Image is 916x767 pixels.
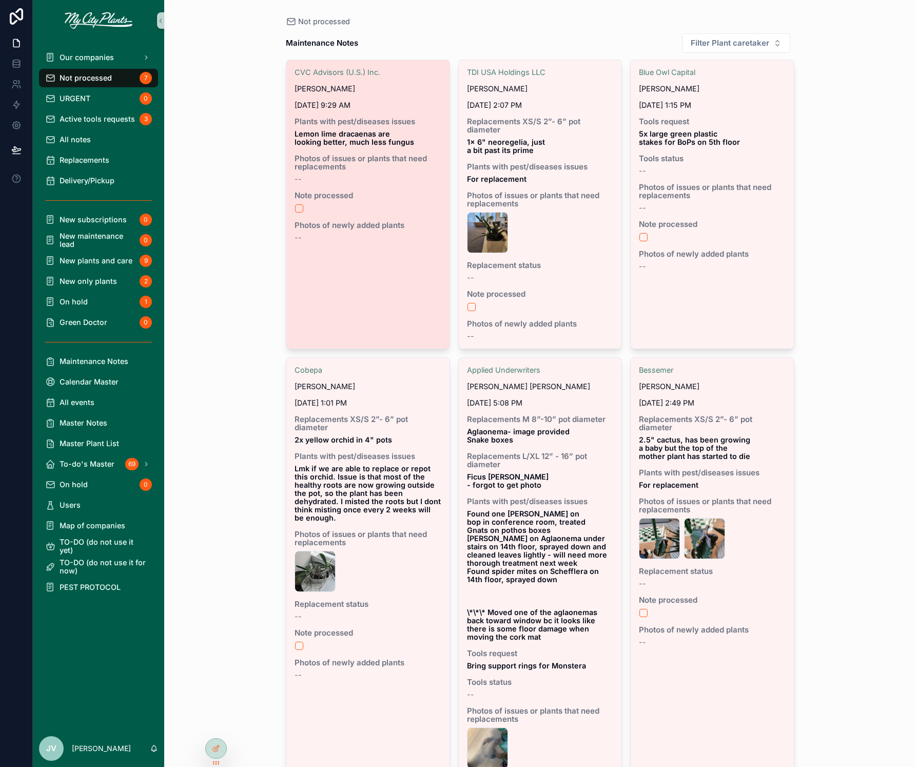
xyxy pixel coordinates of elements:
span: Applied Underwriters [467,366,540,374]
a: Not processed [286,16,350,27]
span: Photos of newly added plants [639,626,786,634]
span: [PERSON_NAME] [639,85,699,93]
span: Green Doctor [60,318,107,327]
a: Our companies [39,48,158,67]
span: [DATE] 2:07 PM [467,101,614,109]
span: -- [467,274,474,282]
span: Replacements L/XL 12” - 16” pot diameter [467,452,614,469]
strong: 1x 6" neoregelia, just a bit past its prime [467,138,547,155]
a: Replacements [39,151,158,169]
span: Photos of newly added plants [295,659,441,667]
div: 2 [140,275,152,287]
span: -- [639,204,646,212]
div: 1 [140,296,152,308]
span: Maintenance Notes [60,357,128,366]
img: App logo [65,12,132,29]
span: All notes [60,136,91,144]
a: Master Plant List [39,434,158,453]
span: Photos of issues or plants that need replacements [295,155,441,171]
span: [DATE] 2:49 PM [639,399,786,407]
div: 0 [140,92,152,105]
span: Photos of newly added plants [295,221,441,229]
span: All events [60,398,94,407]
a: New only plants2 [39,272,158,291]
div: 69 [125,458,139,470]
a: To-do's Master69 [39,455,158,473]
a: Master Notes [39,414,158,432]
button: Select Button [682,33,790,53]
span: Delivery/Pickup [60,177,114,185]
span: Photos of issues or plants that need replacements [639,183,786,200]
div: 9 [140,255,152,267]
span: JV [46,742,56,755]
strong: 5x large green plastic stakes for BoPs on 5th floor [639,129,740,146]
span: New subscriptions [60,216,127,224]
span: -- [639,262,646,271]
span: Tools status [639,155,786,163]
a: Cobepa [295,366,322,374]
span: -- [295,175,302,183]
span: [PERSON_NAME] [295,85,355,93]
span: Users [60,501,81,509]
span: [DATE] 1:15 PM [639,101,786,109]
span: Filter Plant caretaker [691,38,769,48]
div: scrollable content [33,41,164,610]
span: Photos of issues or plants that need replacements [467,191,614,208]
a: TDI USA Holdings LLC [467,68,545,76]
a: On hold1 [39,293,158,311]
a: TO-DO (do not use it for now) [39,558,158,576]
div: 0 [140,478,152,491]
a: Delivery/Pickup [39,171,158,190]
a: All events [39,393,158,412]
a: TDI USA Holdings LLC[PERSON_NAME][DATE] 2:07 PMReplacements XS/S 2”- 6” pot diameter1x 6" neorege... [458,60,622,349]
span: Replacement status [467,261,614,270]
span: [DATE] 9:29 AM [295,101,441,109]
span: New only plants [60,277,117,285]
a: CVC Advisors (U.S.) Inc.[PERSON_NAME][DATE] 9:29 AMPlants with pest/diseases issuesLemon lime dra... [286,60,450,349]
h1: Maintenance Notes [286,36,358,50]
span: TO-DO (do not use it yet) [60,538,148,554]
span: Photos of newly added plants [467,320,614,328]
span: Tools request [467,649,614,658]
span: -- [639,580,646,588]
span: Plants with pest/diseases issues [467,163,614,171]
div: 3 [140,113,152,125]
span: Bessemer [639,366,673,374]
span: Plants with pest/diseases issues [639,469,786,477]
span: Replacements XS/S 2”- 6” pot diameter [639,415,786,432]
span: Replacements XS/S 2”- 6” pot diameter [467,118,614,134]
span: -- [639,638,646,646]
span: On hold [60,298,88,306]
span: Replacements M 8”-10” pot diameter [467,415,614,424]
span: [PERSON_NAME] [PERSON_NAME] [467,382,590,391]
span: Our companies [60,53,114,62]
div: 0 [140,234,152,246]
strong: For replacement [467,175,527,183]
span: To-do's Master [60,460,114,468]
div: 0 [140,316,152,329]
span: Note processed [639,220,786,228]
div: 0 [140,214,152,226]
a: All notes [39,130,158,149]
span: Map of companies [60,522,125,530]
strong: 2.5" cactus, has been growing a baby but the top of the mother plant has started to die [639,435,752,461]
span: Master Notes [60,419,107,427]
span: -- [467,691,474,699]
a: Blue Owl Capital[PERSON_NAME][DATE] 1:15 PMTools request5x large green plastic stakes for BoPs on... [630,60,794,349]
span: Replacements XS/S 2”- 6” pot diameter [295,415,441,432]
span: URGENT [60,94,90,103]
span: Master Plant List [60,439,119,448]
a: New maintenance lead0 [39,231,158,250]
span: [PERSON_NAME] [639,382,699,391]
span: Photos of issues or plants that need replacements [639,497,786,514]
strong: Found one [PERSON_NAME] on bop in conference room, treated Gnats on pothos boxes [PERSON_NAME] on... [467,509,609,641]
a: Green Doctor0 [39,313,158,332]
span: Replacement status [295,600,441,608]
a: Calendar Master [39,373,158,391]
span: Note processed [295,629,441,637]
span: -- [639,167,646,175]
a: Blue Owl Capital [639,68,695,76]
span: New plants and care [60,257,132,265]
span: -- [295,671,302,679]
